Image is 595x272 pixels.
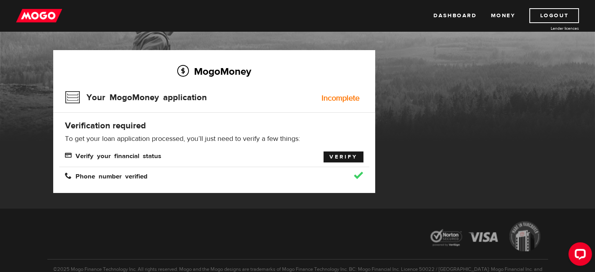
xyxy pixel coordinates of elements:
[529,8,579,23] a: Logout
[65,63,363,79] h2: MogoMoney
[324,151,363,162] a: Verify
[65,120,363,131] h4: Verification required
[65,134,363,144] p: To get your loan application processed, you’ll just need to verify a few things:
[16,8,62,23] img: mogo_logo-11ee424be714fa7cbb0f0f49df9e16ec.png
[65,172,147,179] span: Phone number verified
[491,8,515,23] a: Money
[433,8,476,23] a: Dashboard
[423,215,548,259] img: legal-icons-92a2ffecb4d32d839781d1b4e4802d7b.png
[53,16,542,32] h1: MogoMoney
[65,87,207,108] h3: Your MogoMoney application
[65,152,161,159] span: Verify your financial status
[562,239,595,272] iframe: LiveChat chat widget
[520,25,579,31] a: Lender licences
[322,94,360,102] div: Incomplete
